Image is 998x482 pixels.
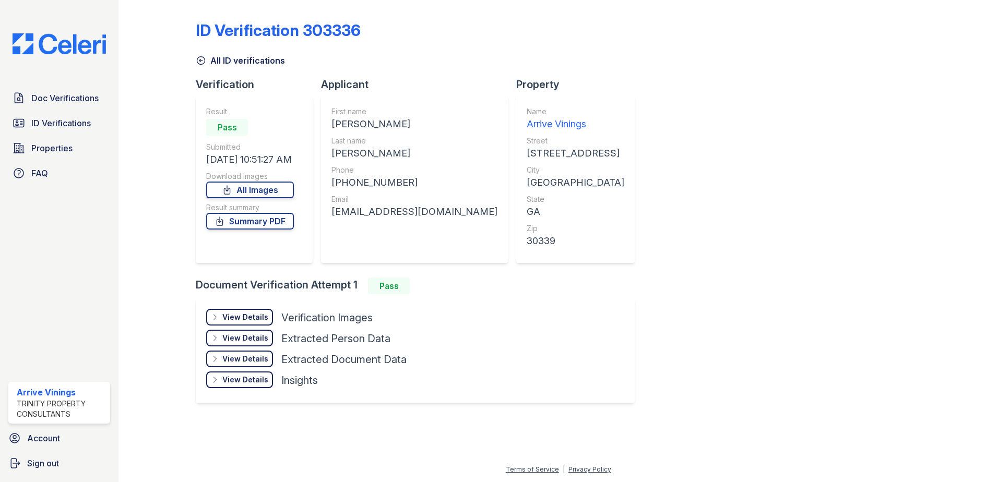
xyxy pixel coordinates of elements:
[527,194,624,204] div: State
[331,165,497,175] div: Phone
[527,234,624,248] div: 30339
[31,117,91,129] span: ID Verifications
[568,465,611,473] a: Privacy Policy
[206,106,294,117] div: Result
[563,465,565,473] div: |
[206,171,294,182] div: Download Images
[31,92,99,104] span: Doc Verifications
[222,312,268,322] div: View Details
[281,373,318,388] div: Insights
[331,136,497,146] div: Last name
[206,213,294,230] a: Summary PDF
[31,167,48,179] span: FAQ
[196,278,643,294] div: Document Verification Attempt 1
[206,202,294,213] div: Result summary
[4,428,114,449] a: Account
[527,146,624,161] div: [STREET_ADDRESS]
[527,106,624,117] div: Name
[206,182,294,198] a: All Images
[527,175,624,190] div: [GEOGRAPHIC_DATA]
[8,88,110,109] a: Doc Verifications
[506,465,559,473] a: Terms of Service
[31,142,73,154] span: Properties
[4,33,114,54] img: CE_Logo_Blue-a8612792a0a2168367f1c8372b55b34899dd931a85d93a1a3d3e32e68fde9ad4.png
[17,399,106,419] div: Trinity Property Consultants
[527,204,624,219] div: GA
[8,163,110,184] a: FAQ
[321,77,516,92] div: Applicant
[516,77,643,92] div: Property
[8,138,110,159] a: Properties
[331,106,497,117] div: First name
[954,440,988,472] iframe: chat widget
[17,386,106,399] div: Arrive Vinings
[8,113,110,134] a: ID Verifications
[281,331,390,346] div: Extracted Person Data
[206,152,294,167] div: [DATE] 10:51:27 AM
[527,117,624,131] div: Arrive Vinings
[527,223,624,234] div: Zip
[27,457,59,469] span: Sign out
[331,194,497,204] div: Email
[331,117,497,131] div: [PERSON_NAME]
[222,333,268,343] div: View Details
[222,354,268,364] div: View Details
[368,278,410,294] div: Pass
[331,204,497,219] div: [EMAIL_ADDRESS][DOMAIN_NAME]
[196,77,321,92] div: Verification
[527,165,624,175] div: City
[281,352,407,367] div: Extracted Document Data
[196,21,361,40] div: ID Verification 303336
[331,146,497,161] div: [PERSON_NAME]
[196,54,285,67] a: All ID verifications
[331,175,497,190] div: [PHONE_NUMBER]
[4,453,114,474] a: Sign out
[27,432,60,444] span: Account
[206,119,248,136] div: Pass
[206,142,294,152] div: Submitted
[281,310,373,325] div: Verification Images
[527,106,624,131] a: Name Arrive Vinings
[527,136,624,146] div: Street
[222,375,268,385] div: View Details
